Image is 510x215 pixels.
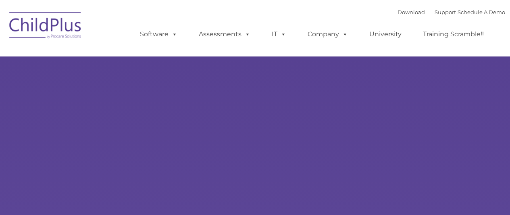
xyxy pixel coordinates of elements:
a: Software [132,26,185,42]
font: | [398,9,505,15]
a: University [361,26,410,42]
a: IT [264,26,294,42]
a: Schedule A Demo [458,9,505,15]
a: Support [435,9,456,15]
a: Assessments [191,26,258,42]
a: Download [398,9,425,15]
a: Training Scramble!! [415,26,492,42]
a: Company [300,26,356,42]
img: ChildPlus by Procare Solutions [5,6,86,47]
